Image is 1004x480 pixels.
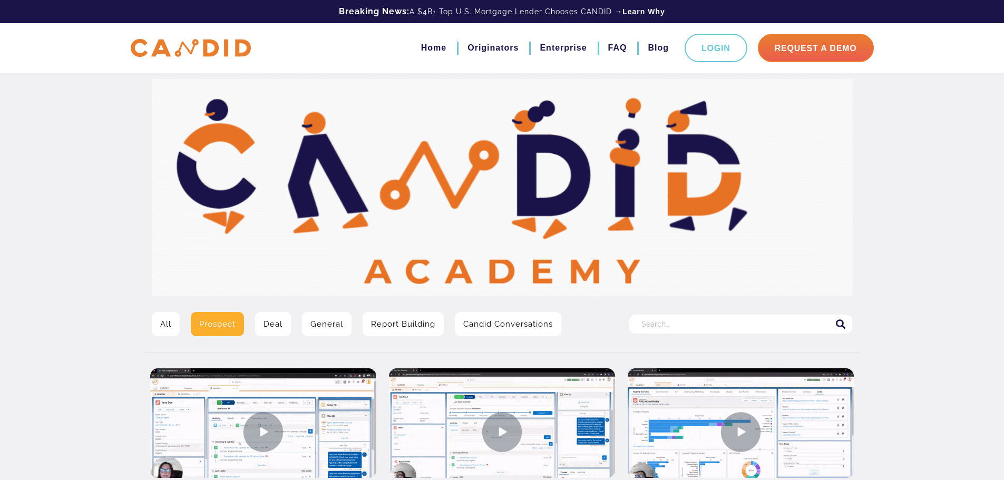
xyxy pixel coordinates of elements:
a: Deal [255,312,291,336]
a: Report Building [363,312,444,336]
a: Prospect [191,312,244,336]
a: Candid Conversations [455,312,561,336]
a: Learn Why [622,6,665,17]
b: Breaking News: [339,6,410,16]
a: Enterprise [540,39,587,57]
img: CANDID APP [131,39,251,57]
a: Blog [648,39,669,57]
a: Login [685,34,747,62]
a: Originators [467,39,519,57]
img: Video Library Hero [152,79,853,296]
a: FAQ [608,39,627,57]
a: Request A Demo [758,34,874,62]
a: All [152,312,180,336]
a: Home [421,39,446,57]
a: General [302,312,352,336]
